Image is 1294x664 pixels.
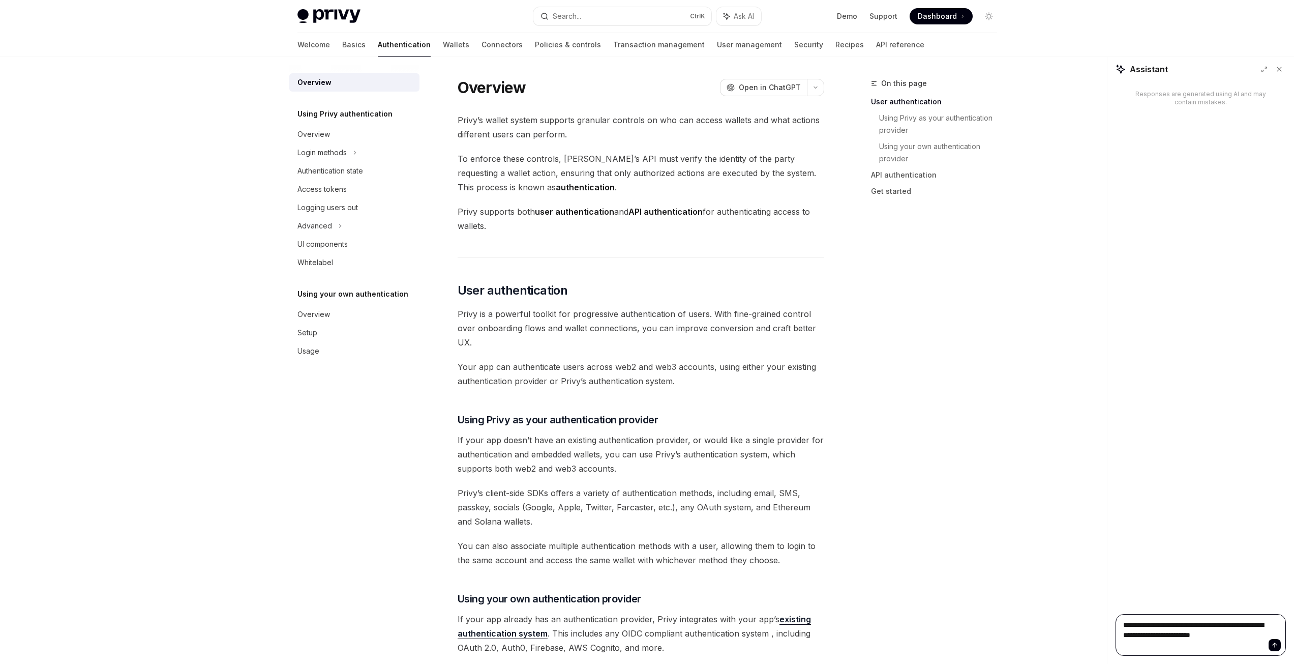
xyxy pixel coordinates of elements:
a: Overview [289,305,419,324]
img: light logo [297,9,360,23]
a: Using Privy as your authentication provider [879,110,1005,138]
div: Responses are generated using AI and may contain mistakes. [1132,90,1270,106]
a: Basics [342,33,366,57]
h5: Using Privy authentication [297,108,393,120]
button: Toggle dark mode [981,8,997,24]
a: Wallets [443,33,469,57]
span: Privy’s wallet system supports granular controls on who can access wallets and what actions diffe... [458,113,824,141]
a: Dashboard [910,8,973,24]
div: Setup [297,327,317,339]
span: Dashboard [918,11,957,21]
a: Whitelabel [289,253,419,272]
a: Overview [289,125,419,143]
span: To enforce these controls, [PERSON_NAME]’s API must verify the identity of the party requesting a... [458,152,824,194]
a: Setup [289,324,419,342]
a: Transaction management [613,33,705,57]
a: API reference [876,33,924,57]
a: Recipes [835,33,864,57]
span: Privy’s client-side SDKs offers a variety of authentication methods, including email, SMS, passke... [458,486,824,529]
span: Assistant [1130,63,1168,75]
button: Open in ChatGPT [720,79,807,96]
strong: API authentication [628,207,703,217]
span: You can also associate multiple authentication methods with a user, allowing them to login to the... [458,539,824,567]
span: Ctrl K [690,12,705,20]
div: Usage [297,345,319,357]
h5: Using your own authentication [297,288,408,300]
a: User management [717,33,782,57]
a: Overview [289,73,419,92]
a: UI components [289,235,419,253]
button: Search...CtrlK [533,7,711,25]
span: Privy is a powerful toolkit for progressive authentication of users. With fine-grained control ov... [458,307,824,350]
span: Ask AI [734,11,754,21]
a: Access tokens [289,180,419,198]
a: Support [869,11,897,21]
div: Overview [297,76,332,89]
a: Connectors [482,33,523,57]
span: Using your own authentication provider [458,592,641,606]
span: Your app can authenticate users across web2 and web3 accounts, using either your existing authent... [458,360,824,388]
a: Get started [871,183,1005,199]
div: Advanced [297,220,332,232]
a: Logging users out [289,198,419,217]
a: API authentication [871,167,1005,183]
div: UI components [297,238,348,250]
span: Privy supports both and for authenticating access to wallets. [458,205,824,233]
div: Logging users out [297,201,358,214]
span: Using Privy as your authentication provider [458,413,658,427]
a: Security [794,33,823,57]
a: Demo [837,11,857,21]
h1: Overview [458,78,526,97]
span: Open in ChatGPT [739,82,801,93]
strong: user authentication [535,207,614,217]
a: Authentication state [289,162,419,180]
a: Policies & controls [535,33,601,57]
a: User authentication [871,94,1005,110]
span: If your app doesn’t have an existing authentication provider, or would like a single provider for... [458,433,824,476]
div: Overview [297,308,330,321]
a: Using your own authentication provider [879,138,1005,167]
span: User authentication [458,282,568,299]
button: Send message [1269,639,1281,651]
a: Usage [289,342,419,360]
strong: authentication [556,182,615,192]
div: Login methods [297,147,347,159]
button: Ask AI [716,7,761,25]
div: Whitelabel [297,256,333,269]
div: Authentication state [297,165,363,177]
div: Overview [297,128,330,140]
div: Access tokens [297,183,347,195]
span: On this page [881,77,927,90]
a: Welcome [297,33,330,57]
span: If your app already has an authentication provider, Privy integrates with your app’s . This inclu... [458,612,824,655]
div: Search... [553,10,581,22]
a: Authentication [378,33,431,57]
